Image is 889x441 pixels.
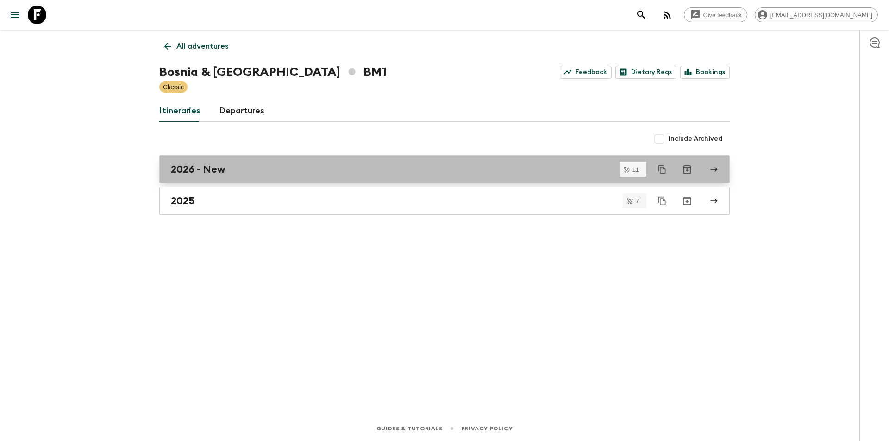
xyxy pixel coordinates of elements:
a: All adventures [159,37,233,56]
a: Dietary Reqs [615,66,676,79]
a: Departures [219,100,264,122]
span: Include Archived [669,134,722,143]
button: Archive [678,160,696,179]
a: Bookings [680,66,730,79]
h2: 2025 [171,195,194,207]
span: [EMAIL_ADDRESS][DOMAIN_NAME] [765,12,877,19]
a: Privacy Policy [461,423,513,434]
p: All adventures [176,41,228,52]
a: Guides & Tutorials [376,423,443,434]
button: Duplicate [654,161,670,178]
button: Duplicate [654,193,670,209]
a: 2026 - New [159,155,730,183]
button: menu [6,6,24,24]
p: Classic [163,82,184,92]
span: Give feedback [698,12,747,19]
h1: Bosnia & [GEOGRAPHIC_DATA] BM1 [159,63,387,81]
span: 11 [627,167,645,173]
span: 7 [630,198,645,204]
button: Archive [678,192,696,210]
h2: 2026 - New [171,163,225,175]
div: [EMAIL_ADDRESS][DOMAIN_NAME] [755,7,878,22]
button: search adventures [632,6,651,24]
a: Itineraries [159,100,200,122]
a: Give feedback [684,7,747,22]
a: 2025 [159,187,730,215]
a: Feedback [560,66,612,79]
